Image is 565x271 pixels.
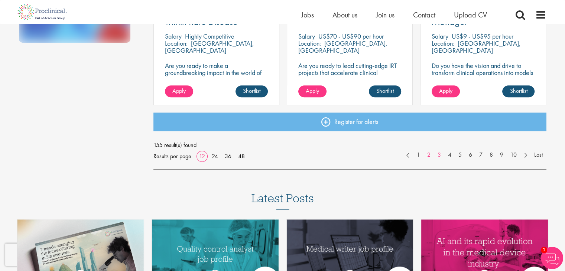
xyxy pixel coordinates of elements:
a: 36 [222,152,234,160]
span: Location: [432,39,454,48]
p: [GEOGRAPHIC_DATA], [GEOGRAPHIC_DATA] [165,39,254,55]
a: Upload CV [454,10,487,20]
a: 5 [455,151,465,159]
p: Do you have the vision and drive to transform clinical operations into models of excellence in a ... [432,62,535,90]
span: Salary [165,32,182,40]
span: Salary [298,32,315,40]
a: Join us [376,10,394,20]
a: 2 [423,151,434,159]
a: Jobs [301,10,314,20]
a: 8 [486,151,497,159]
span: Results per page [153,151,191,162]
h3: Latest Posts [251,192,314,210]
a: 7 [475,151,486,159]
p: US$9 - US$95 per hour [452,32,513,40]
span: Apply [306,87,319,95]
span: 155 result(s) found [153,140,546,151]
a: Apply [165,85,193,97]
a: About us [332,10,357,20]
a: Register for alerts [153,112,546,131]
a: 3 [434,151,445,159]
a: 4 [444,151,455,159]
a: 6 [465,151,476,159]
p: Are you ready to lead cutting-edge IRT projects that accelerate clinical breakthroughs in biotech? [298,62,401,83]
a: Healthcare Partnership within Rare Disease [165,8,268,26]
p: [GEOGRAPHIC_DATA], [GEOGRAPHIC_DATA] [432,39,521,55]
span: Apply [439,87,452,95]
span: Apply [172,87,186,95]
iframe: reCAPTCHA [5,244,100,266]
a: Shortlist [502,85,535,97]
a: 9 [496,151,507,159]
span: 1 [541,247,547,253]
a: Clinical Process Excellence Manager [432,8,535,26]
span: Location: [165,39,188,48]
span: Salary [432,32,448,40]
p: Highly Competitive [185,32,234,40]
a: Apply [432,85,460,97]
a: Shortlist [236,85,268,97]
a: Shortlist [369,85,401,97]
a: Apply [298,85,327,97]
a: 24 [209,152,221,160]
a: 1 [413,151,424,159]
img: Chatbot [541,247,563,269]
a: Last [530,151,546,159]
p: Are you ready to make a groundbreaking impact in the world of biotechnology? Join a growing compa... [165,62,268,97]
a: Contact [413,10,435,20]
a: 48 [236,152,247,160]
a: 12 [197,152,208,160]
p: [GEOGRAPHIC_DATA], [GEOGRAPHIC_DATA] [298,39,387,55]
span: Location: [298,39,321,48]
a: 10 [507,151,520,159]
p: US$70 - US$90 per hour [318,32,384,40]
